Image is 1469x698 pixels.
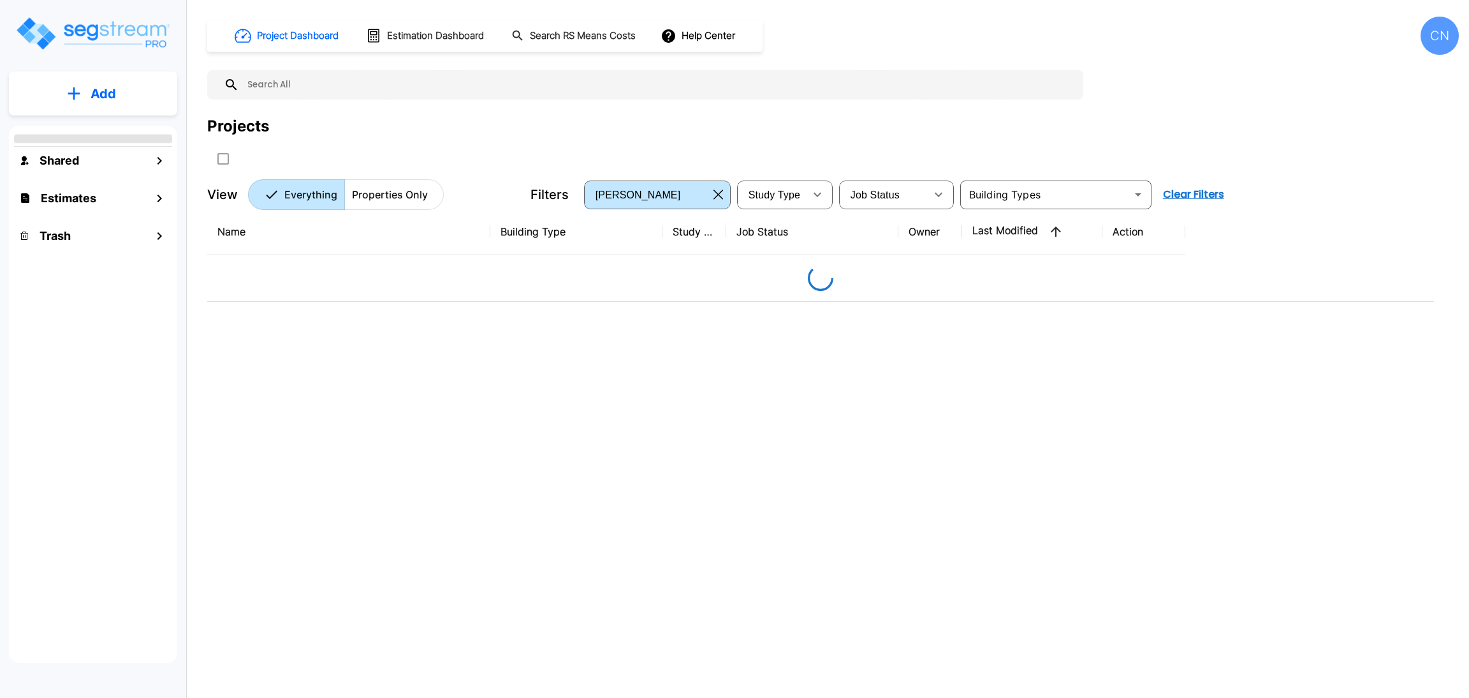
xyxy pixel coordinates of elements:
p: Properties Only [352,187,428,202]
input: Building Types [964,186,1127,204]
button: Properties Only [344,179,444,210]
h1: Shared [40,152,79,169]
div: Projects [207,115,269,138]
th: Study Type [662,209,726,255]
div: Select [587,177,708,212]
button: SelectAll [210,146,236,172]
p: View [207,185,238,204]
img: Logo [15,15,171,52]
p: Add [91,84,116,103]
th: Building Type [490,209,662,255]
h1: Project Dashboard [257,29,339,43]
button: Project Dashboard [230,22,346,50]
p: Filters [530,185,569,204]
span: Job Status [851,189,900,200]
th: Last Modified [962,209,1102,255]
span: Study Type [749,189,800,200]
input: Search All [239,70,1077,100]
th: Name [207,209,490,255]
button: Estimation Dashboard [361,22,491,49]
button: Search RS Means Costs [506,24,643,48]
div: CN [1421,17,1459,55]
th: Action [1102,209,1185,255]
button: Everything [248,179,345,210]
th: Job Status [726,209,898,255]
h1: Estimates [41,189,96,207]
button: Add [9,75,177,112]
h1: Search RS Means Costs [530,29,636,43]
button: Clear Filters [1158,182,1229,207]
div: Select [740,177,805,212]
th: Owner [898,209,962,255]
h1: Trash [40,227,71,244]
p: Everything [284,187,337,202]
button: Open [1129,186,1147,204]
button: Help Center [658,24,740,48]
div: Select [842,177,926,212]
h1: Estimation Dashboard [387,29,484,43]
div: Platform [248,179,444,210]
